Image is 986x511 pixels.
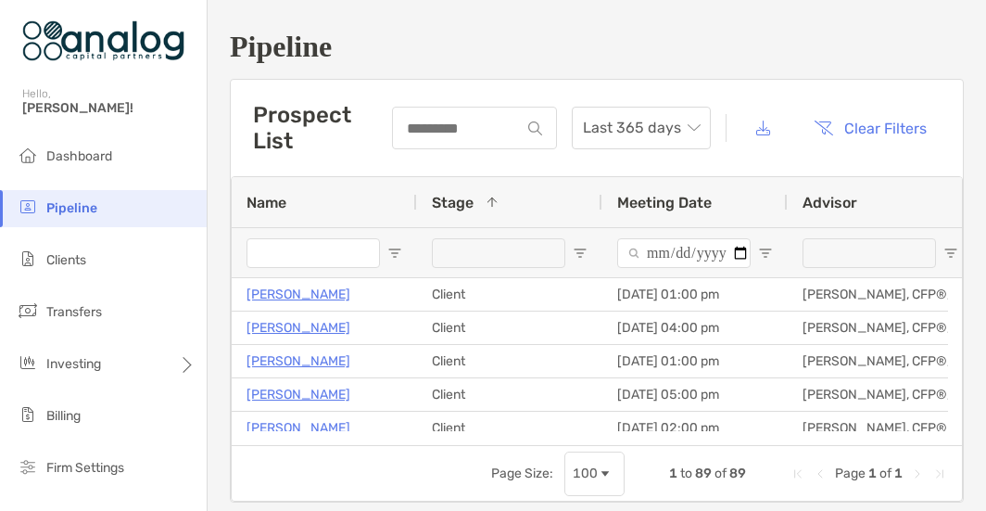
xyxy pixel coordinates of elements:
div: [PERSON_NAME], CFP®, CPA/PFS, CDFA [788,278,973,311]
span: Billing [46,408,81,424]
span: [PERSON_NAME]! [22,100,196,116]
button: Clear Filters [800,108,941,148]
img: firm-settings icon [17,455,39,478]
div: [DATE] 05:00 pm [602,378,788,411]
div: First Page [790,466,805,481]
input: Name Filter Input [246,238,380,268]
img: billing icon [17,403,39,426]
span: 1 [868,466,877,481]
img: pipeline icon [17,196,39,218]
div: [DATE] 01:00 pm [602,345,788,377]
span: Pipeline [46,200,97,216]
div: Client [417,412,602,444]
button: Open Filter Menu [943,246,958,261]
span: to [680,466,692,481]
span: Last 365 days [583,108,700,148]
img: investing icon [17,351,39,374]
img: Zoe Logo [22,7,184,74]
div: [DATE] 01:00 pm [602,278,788,311]
div: [PERSON_NAME], CFP®, CPA/PFS, CDFA [788,378,973,411]
span: Stage [432,194,474,211]
div: Client [417,345,602,377]
span: 1 [894,466,903,481]
a: [PERSON_NAME] [246,383,350,406]
a: [PERSON_NAME] [246,416,350,440]
span: Clients [46,252,86,268]
span: 89 [695,466,712,481]
input: Meeting Date Filter Input [617,238,751,268]
img: dashboard icon [17,144,39,166]
a: [PERSON_NAME] [246,283,350,306]
span: Transfers [46,304,102,320]
button: Open Filter Menu [573,246,588,261]
span: Meeting Date [617,194,712,211]
span: of [714,466,727,481]
span: Investing [46,356,101,372]
span: Dashboard [46,148,112,164]
div: [DATE] 02:00 pm [602,412,788,444]
div: Last Page [932,466,947,481]
div: Previous Page [813,466,828,481]
div: Client [417,312,602,344]
h3: Prospect List [253,102,392,154]
img: transfers icon [17,300,39,322]
span: 89 [729,466,746,481]
span: of [879,466,891,481]
a: [PERSON_NAME] [246,316,350,339]
div: [PERSON_NAME], CFP®, CPA/PFS, CDFA [788,312,973,344]
span: 1 [669,466,677,481]
span: Name [246,194,286,211]
div: [PERSON_NAME], CFP®, CPA/PFS, CDFA [788,412,973,444]
div: [DATE] 04:00 pm [602,312,788,344]
img: clients icon [17,248,39,270]
span: Page [835,466,866,481]
span: Firm Settings [46,460,124,476]
span: Advisor [803,194,857,211]
img: input icon [528,121,542,135]
div: [PERSON_NAME], CFP®, CPA/PFS, CDFA [788,345,973,377]
div: Page Size [564,452,625,496]
div: Client [417,378,602,411]
button: Open Filter Menu [758,246,773,261]
div: Next Page [910,466,925,481]
h1: Pipeline [230,30,964,64]
div: 100 [573,466,598,481]
button: Open Filter Menu [387,246,402,261]
a: [PERSON_NAME] [246,350,350,373]
div: Page Size: [491,466,553,481]
div: Client [417,278,602,311]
